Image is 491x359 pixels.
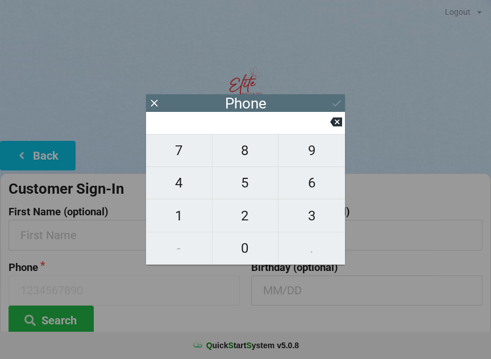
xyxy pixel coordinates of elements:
[278,167,345,199] button: 6
[146,204,212,228] span: 1
[146,171,212,195] span: 4
[146,139,212,162] span: 7
[278,204,345,228] span: 3
[278,134,345,167] button: 9
[146,134,213,167] button: 7
[146,167,213,199] button: 4
[278,139,345,162] span: 9
[213,139,278,162] span: 8
[278,199,345,232] button: 3
[213,232,279,265] button: 0
[146,199,213,232] button: 1
[213,204,278,228] span: 2
[213,171,278,195] span: 5
[213,134,279,167] button: 8
[225,98,267,109] div: Phone
[213,167,279,199] button: 5
[213,236,278,260] span: 0
[278,171,345,195] span: 6
[213,199,279,232] button: 2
